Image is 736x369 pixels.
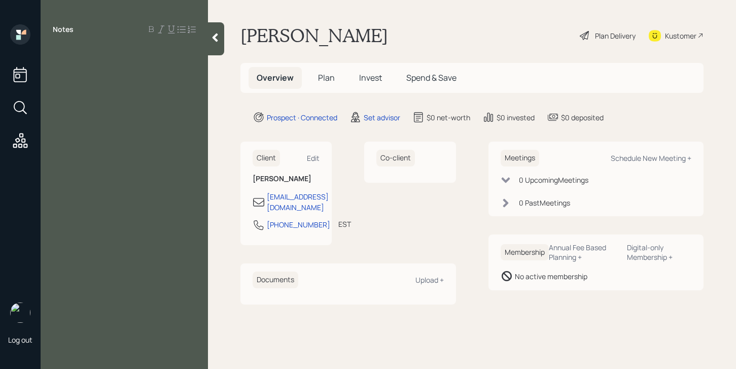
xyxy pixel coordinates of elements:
[501,244,549,261] h6: Membership
[267,112,337,123] div: Prospect · Connected
[549,243,619,262] div: Annual Fee Based Planning +
[665,30,696,41] div: Kustomer
[595,30,636,41] div: Plan Delivery
[406,72,457,83] span: Spend & Save
[427,112,470,123] div: $0 net-worth
[10,303,30,323] img: retirable_logo.png
[501,150,539,166] h6: Meetings
[253,150,280,166] h6: Client
[307,153,320,163] div: Edit
[519,175,588,185] div: 0 Upcoming Meeting s
[497,112,535,123] div: $0 invested
[561,112,604,123] div: $0 deposited
[253,272,298,288] h6: Documents
[519,197,570,208] div: 0 Past Meeting s
[257,72,294,83] span: Overview
[318,72,335,83] span: Plan
[253,175,320,183] h6: [PERSON_NAME]
[267,191,329,213] div: [EMAIL_ADDRESS][DOMAIN_NAME]
[359,72,382,83] span: Invest
[364,112,400,123] div: Set advisor
[376,150,415,166] h6: Co-client
[611,153,691,163] div: Schedule New Meeting +
[338,219,351,229] div: EST
[240,24,388,47] h1: [PERSON_NAME]
[53,24,74,35] label: Notes
[8,335,32,345] div: Log out
[415,275,444,285] div: Upload +
[267,219,330,230] div: [PHONE_NUMBER]
[515,271,587,282] div: No active membership
[627,243,691,262] div: Digital-only Membership +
